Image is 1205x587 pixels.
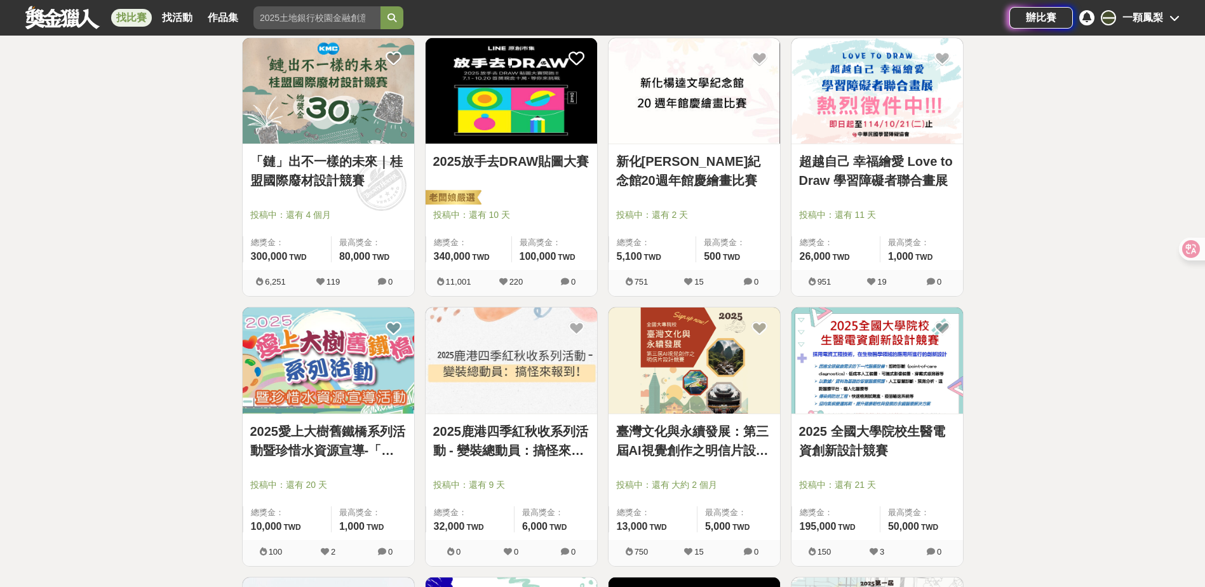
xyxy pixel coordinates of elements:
[571,547,576,557] span: 0
[250,478,407,492] span: 投稿中：還有 20 天
[433,478,589,492] span: 投稿中：還有 9 天
[888,251,913,262] span: 1,000
[558,253,575,262] span: TWD
[253,6,380,29] input: 2025土地銀行校園金融創意挑戰賽：從你出發 開啟智慧金融新頁
[426,38,597,145] a: Cover Image
[433,208,589,222] span: 投稿中：還有 10 天
[649,523,666,532] span: TWD
[799,208,955,222] span: 投稿中：還有 11 天
[243,38,414,145] a: Cover Image
[616,208,772,222] span: 投稿中：還有 2 天
[520,251,556,262] span: 100,000
[704,236,772,249] span: 最高獎金：
[799,422,955,460] a: 2025 全國大學院校生醫電資創新設計競賽
[888,521,919,532] span: 50,000
[705,521,730,532] span: 5,000
[250,152,407,190] a: 「鏈」出不一樣的未來｜桂盟國際廢材設計競賽
[609,38,780,145] a: Cover Image
[616,152,772,190] a: 新化[PERSON_NAME]紀念館20週年館慶繪畫比賽
[339,251,370,262] span: 80,000
[433,152,589,171] a: 2025放手去DRAW貼圖大賽
[818,277,831,287] span: 951
[331,547,335,557] span: 2
[157,9,198,27] a: 找活動
[921,523,938,532] span: TWD
[388,547,393,557] span: 0
[754,547,758,557] span: 0
[694,547,703,557] span: 15
[372,253,389,262] span: TWD
[514,547,518,557] span: 0
[723,253,740,262] span: TWD
[800,521,837,532] span: 195,000
[466,523,483,532] span: TWD
[616,478,772,492] span: 投稿中：還有 大約 2 個月
[243,307,414,414] a: Cover Image
[800,251,831,262] span: 26,000
[423,189,481,207] img: 老闆娘嚴選
[571,277,576,287] span: 0
[283,523,300,532] span: TWD
[616,422,772,460] a: 臺灣文化與永續發展：第三屆AI視覺創作之明信片設計競賽
[791,307,963,414] img: Cover Image
[609,38,780,144] img: Cover Image
[617,521,648,532] span: 13,000
[434,506,506,519] span: 總獎金：
[326,277,340,287] span: 119
[434,251,471,262] span: 340,000
[339,521,365,532] span: 1,000
[549,523,567,532] span: TWD
[818,547,831,557] span: 150
[250,208,407,222] span: 投稿中：還有 4 個月
[251,236,323,249] span: 總獎金：
[617,236,689,249] span: 總獎金：
[644,253,661,262] span: TWD
[880,547,884,557] span: 3
[791,38,963,144] img: Cover Image
[705,506,772,519] span: 最高獎金：
[251,251,288,262] span: 300,000
[433,422,589,460] a: 2025鹿港四季紅秋收系列活動 - 變裝總動員：搞怪來報到！
[704,251,721,262] span: 500
[367,523,384,532] span: TWD
[635,547,649,557] span: 750
[635,277,649,287] span: 751
[434,236,504,249] span: 總獎金：
[609,307,780,414] a: Cover Image
[289,253,306,262] span: TWD
[888,236,955,249] span: 最高獎金：
[522,506,589,519] span: 最高獎金：
[915,253,932,262] span: TWD
[838,523,855,532] span: TWD
[937,547,941,557] span: 0
[243,38,414,144] img: Cover Image
[1009,7,1073,29] a: 辦比賽
[799,478,955,492] span: 投稿中：還有 21 天
[832,253,849,262] span: TWD
[888,506,955,519] span: 最高獎金：
[243,307,414,414] img: Cover Image
[446,277,471,287] span: 11,001
[472,253,489,262] span: TWD
[791,307,963,414] a: Cover Image
[732,523,750,532] span: TWD
[509,277,523,287] span: 220
[617,506,689,519] span: 總獎金：
[265,277,286,287] span: 6,251
[799,152,955,190] a: 超越自己 幸福繪愛 Love to Draw 學習障礙者聯合畫展
[694,277,703,287] span: 15
[111,9,152,27] a: 找比賽
[339,236,407,249] span: 最高獎金：
[800,236,872,249] span: 總獎金：
[1122,10,1163,25] div: 一顆鳳梨
[617,251,642,262] span: 5,100
[250,422,407,460] a: 2025愛上大樹舊鐵橋系列活動暨珍惜水資源宣導-「寫生活動」
[937,277,941,287] span: 0
[522,521,548,532] span: 6,000
[251,521,282,532] span: 10,000
[388,277,393,287] span: 0
[426,307,597,414] a: Cover Image
[426,307,597,414] img: Cover Image
[456,547,461,557] span: 0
